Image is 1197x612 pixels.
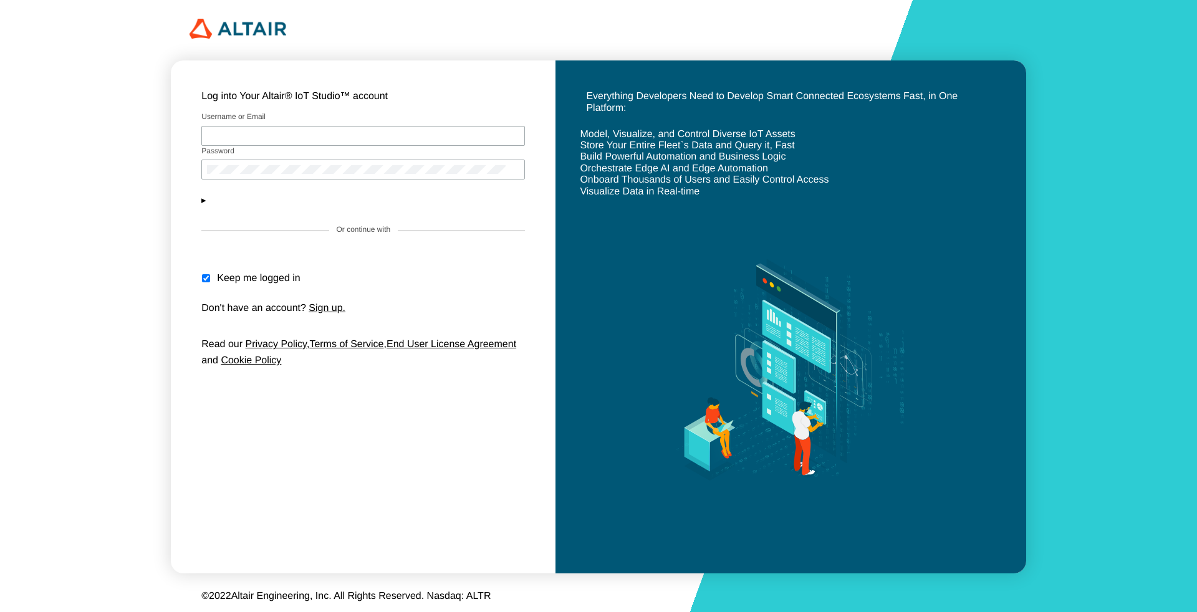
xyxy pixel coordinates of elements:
p: © Altair Engineering, Inc. All Rights Reserved. Nasdaq: ALTR [201,591,996,602]
a: Terms of Service [309,339,383,350]
unity-typography: Store Your Entire Fleet`s Data and Query it, Fast [580,140,794,151]
p: , , [201,337,525,369]
label: Username or Email [201,112,266,121]
unity-typography: Visualize Data in Real-time [580,186,699,198]
img: 320px-Altair_logo.png [190,19,286,39]
a: End User License Agreement [387,339,516,350]
span: and [201,355,218,366]
unity-typography: Everything Developers Need to Develop Smart Connected Ecosystems Fast, in One Platform: [586,91,958,113]
img: background.svg [658,198,924,543]
unity-typography: Build Powerful Automation and Business Logic [580,151,786,163]
input: Keep me logged in [201,274,211,282]
label: Password [201,146,234,155]
span: 2022 [209,591,231,601]
unity-typography: Model, Visualize, and Control Diverse IoT Assets [580,129,795,140]
button: Need help? [201,194,525,205]
unity-typography: Orchestrate Edge AI and Edge Automation [580,163,768,175]
a: Privacy Policy [246,339,307,350]
unity-typography: Log into Your Altair® IoT Studio™ account [201,91,388,102]
unity-typography: Onboard Thousands of Users and Easily Control Access [580,175,829,186]
unity-typography: Keep me logged in [217,273,300,284]
a: Sign up. [309,303,345,313]
a: Cookie Policy [221,355,281,366]
a: Need help? [209,194,257,205]
span: Read our [201,339,243,350]
label: Or continue with [337,226,391,234]
span: Don't have an account? [201,303,306,313]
